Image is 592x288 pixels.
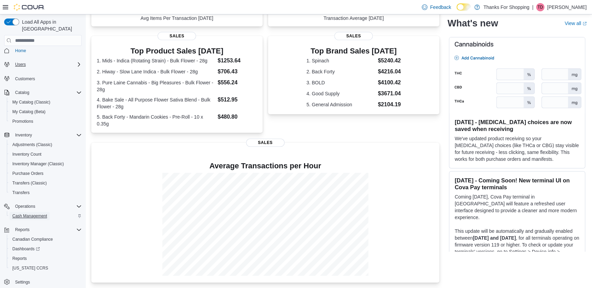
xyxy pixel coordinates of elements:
button: Transfers (Classic) [7,178,84,188]
span: Inventory Manager (Classic) [10,160,82,168]
span: Transfers [12,190,30,195]
span: Catalog [12,88,82,97]
span: Catalog [15,90,29,95]
h3: Top Brand Sales [DATE] [306,47,401,55]
span: Home [12,46,82,55]
dt: 3. Pure Laine Cannabis - Big Pleasures - Bulk Flower - 28g [97,79,215,93]
dt: 5. General Admission [306,101,375,108]
span: Purchase Orders [10,169,82,178]
a: Transfers [10,189,32,197]
div: Tyler Dirks [536,3,544,11]
span: Settings [12,278,82,286]
span: Sales [334,32,373,40]
dd: $5240.42 [378,57,401,65]
button: Settings [1,277,84,287]
span: Transfers (Classic) [10,179,82,187]
a: Adjustments (Classic) [10,141,55,149]
strong: [DATE] and [DATE] [473,235,516,241]
button: Inventory Manager (Classic) [7,159,84,169]
span: Reports [10,254,82,263]
button: [US_STATE] CCRS [7,263,84,273]
span: Users [15,62,26,67]
span: TD [537,3,543,11]
dt: 4. Good Supply [306,90,375,97]
span: Adjustments (Classic) [10,141,82,149]
button: Inventory [12,131,35,139]
span: My Catalog (Beta) [12,109,46,115]
a: Purchase Orders [10,169,46,178]
h3: Top Product Sales [DATE] [97,47,257,55]
button: My Catalog (Beta) [7,107,84,117]
a: Cash Management [10,212,50,220]
span: Reports [15,227,30,232]
span: Inventory Manager (Classic) [12,161,64,167]
span: Inventory Count [12,152,42,157]
span: Customers [12,74,82,83]
a: Customers [12,75,38,83]
p: This update will be automatically and gradually enabled between , for all terminals operating on ... [455,228,579,262]
button: Reports [7,254,84,263]
a: View allExternal link [565,21,587,26]
span: Cash Management [12,213,47,219]
button: Cash Management [7,211,84,221]
span: Load All Apps in [GEOGRAPHIC_DATA] [19,19,82,32]
dd: $1253.64 [218,57,257,65]
span: Promotions [12,119,33,124]
span: My Catalog (Classic) [10,98,82,106]
button: Users [1,60,84,69]
span: Transfers [10,189,82,197]
dd: $3671.04 [378,89,401,98]
dt: 2. Hiway - Slow Lane Indica - Bulk Flower - 28g [97,68,215,75]
dd: $480.80 [218,113,257,121]
span: Sales [246,139,285,147]
span: Users [12,60,82,69]
dd: $512.95 [218,96,257,104]
span: Inventory [12,131,82,139]
span: Dashboards [10,245,82,253]
span: Washington CCRS [10,264,82,272]
dd: $4216.04 [378,68,401,76]
span: Inventory Count [10,150,82,158]
a: My Catalog (Classic) [10,98,53,106]
a: Inventory Count [10,150,44,158]
button: Reports [1,225,84,235]
a: Feedback [419,0,454,14]
h3: [DATE] - [MEDICAL_DATA] choices are now saved when receiving [455,119,579,132]
button: Promotions [7,117,84,126]
a: Canadian Compliance [10,235,56,243]
button: Catalog [12,88,32,97]
button: Operations [12,202,38,211]
span: Canadian Compliance [10,235,82,243]
span: Operations [12,202,82,211]
span: Sales [158,32,196,40]
img: Cova [14,4,45,11]
a: Inventory Manager (Classic) [10,160,67,168]
p: We've updated product receiving so your [MEDICAL_DATA] choices (like THCa or CBG) stay visible fo... [455,135,579,163]
button: Inventory [1,130,84,140]
button: Adjustments (Classic) [7,140,84,149]
a: My Catalog (Beta) [10,108,48,116]
button: Operations [1,202,84,211]
a: Home [12,47,29,55]
button: Home [1,46,84,56]
a: Transfers (Classic) [10,179,49,187]
button: Inventory Count [7,149,84,159]
span: Settings [15,279,30,285]
dd: $556.24 [218,79,257,87]
button: Transfers [7,188,84,197]
span: Purchase Orders [12,171,44,176]
dt: 1. Mids - Indica (Rotating Strain) - Bulk Flower - 28g [97,57,215,64]
span: Home [15,48,26,53]
a: Dashboards [10,245,43,253]
span: Reports [12,226,82,234]
dd: $2104.19 [378,100,401,109]
span: Dashboards [12,246,40,252]
dt: 5. Back Forty - Mandarin Cookies - Pre-Roll - 10 x 0.35g [97,113,215,127]
span: My Catalog (Beta) [10,108,82,116]
span: Cash Management [10,212,82,220]
span: Customers [15,76,35,82]
dd: $706.43 [218,68,257,76]
span: Inventory [15,132,32,138]
a: Reports [10,254,30,263]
